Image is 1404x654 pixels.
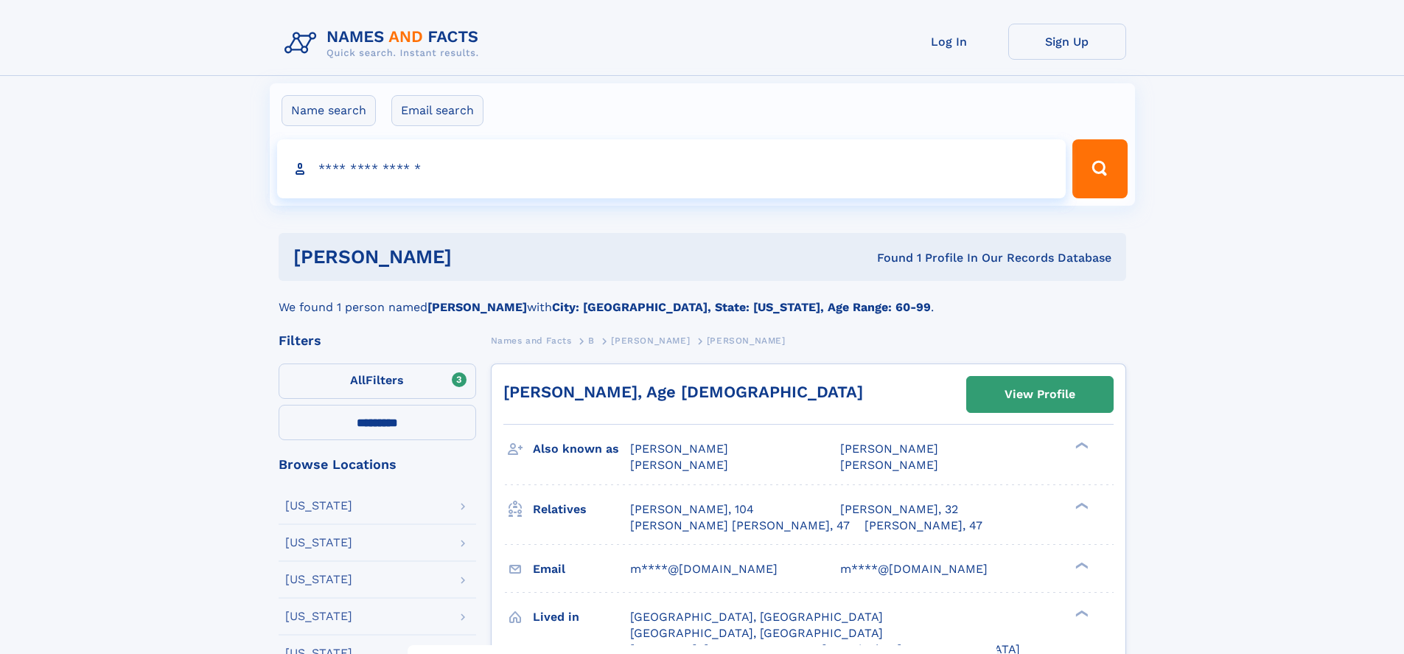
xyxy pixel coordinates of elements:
[840,501,958,518] a: [PERSON_NAME], 32
[1008,24,1126,60] a: Sign Up
[630,442,728,456] span: [PERSON_NAME]
[1072,608,1089,618] div: ❯
[279,24,491,63] img: Logo Names and Facts
[285,574,352,585] div: [US_STATE]
[533,557,630,582] h3: Email
[890,24,1008,60] a: Log In
[865,518,982,534] a: [PERSON_NAME], 47
[491,331,572,349] a: Names and Facts
[630,610,883,624] span: [GEOGRAPHIC_DATA], [GEOGRAPHIC_DATA]
[630,458,728,472] span: [PERSON_NAME]
[1072,560,1089,570] div: ❯
[285,537,352,549] div: [US_STATE]
[1072,441,1089,451] div: ❯
[1072,501,1089,510] div: ❯
[1072,139,1127,198] button: Search Button
[277,139,1066,198] input: search input
[630,626,883,640] span: [GEOGRAPHIC_DATA], [GEOGRAPHIC_DATA]
[293,248,665,266] h1: [PERSON_NAME]
[279,363,476,399] label: Filters
[707,335,786,346] span: [PERSON_NAME]
[588,331,595,349] a: B
[350,373,366,387] span: All
[282,95,376,126] label: Name search
[279,334,476,347] div: Filters
[285,610,352,622] div: [US_STATE]
[279,281,1126,316] div: We found 1 person named with .
[533,605,630,630] h3: Lived in
[533,436,630,462] h3: Also known as
[588,335,595,346] span: B
[664,250,1111,266] div: Found 1 Profile In Our Records Database
[630,501,754,518] a: [PERSON_NAME], 104
[1005,378,1075,411] div: View Profile
[279,458,476,471] div: Browse Locations
[611,331,690,349] a: [PERSON_NAME]
[840,442,938,456] span: [PERSON_NAME]
[533,497,630,522] h3: Relatives
[611,335,690,346] span: [PERSON_NAME]
[967,377,1113,412] a: View Profile
[840,458,938,472] span: [PERSON_NAME]
[503,383,863,401] a: [PERSON_NAME], Age [DEMOGRAPHIC_DATA]
[427,300,527,314] b: [PERSON_NAME]
[285,500,352,512] div: [US_STATE]
[391,95,483,126] label: Email search
[552,300,931,314] b: City: [GEOGRAPHIC_DATA], State: [US_STATE], Age Range: 60-99
[630,518,850,534] a: [PERSON_NAME] [PERSON_NAME], 47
